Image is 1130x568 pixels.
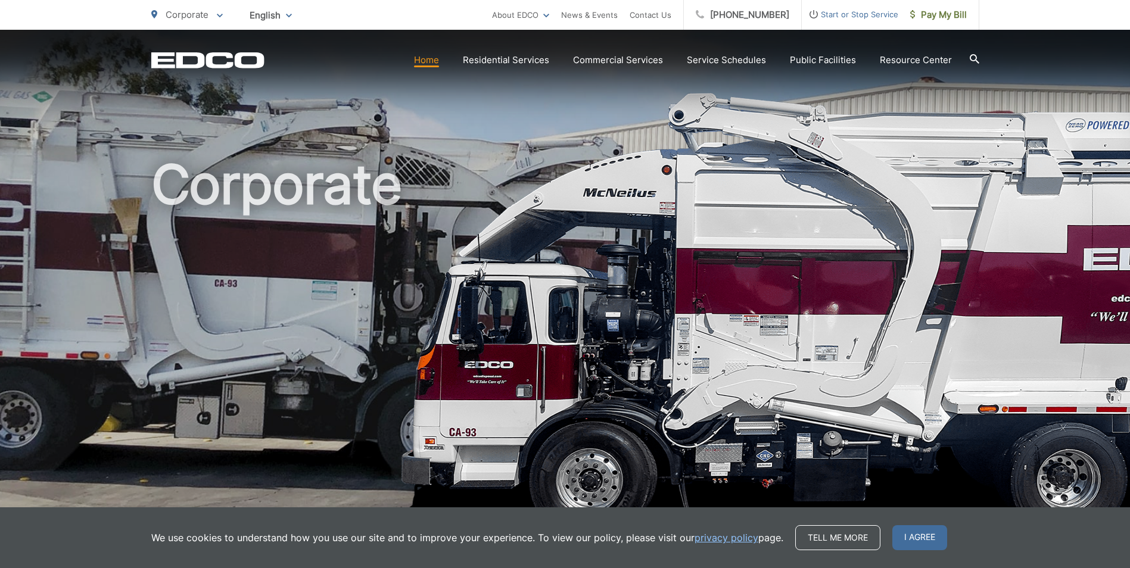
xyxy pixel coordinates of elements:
[790,53,856,67] a: Public Facilities
[630,8,671,22] a: Contact Us
[166,9,208,20] span: Corporate
[241,5,301,26] span: English
[910,8,967,22] span: Pay My Bill
[463,53,549,67] a: Residential Services
[151,52,264,68] a: EDCD logo. Return to the homepage.
[151,155,979,532] h1: Corporate
[151,530,783,545] p: We use cookies to understand how you use our site and to improve your experience. To view our pol...
[573,53,663,67] a: Commercial Services
[695,530,758,545] a: privacy policy
[892,525,947,550] span: I agree
[795,525,880,550] a: Tell me more
[880,53,952,67] a: Resource Center
[492,8,549,22] a: About EDCO
[414,53,439,67] a: Home
[561,8,618,22] a: News & Events
[687,53,766,67] a: Service Schedules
